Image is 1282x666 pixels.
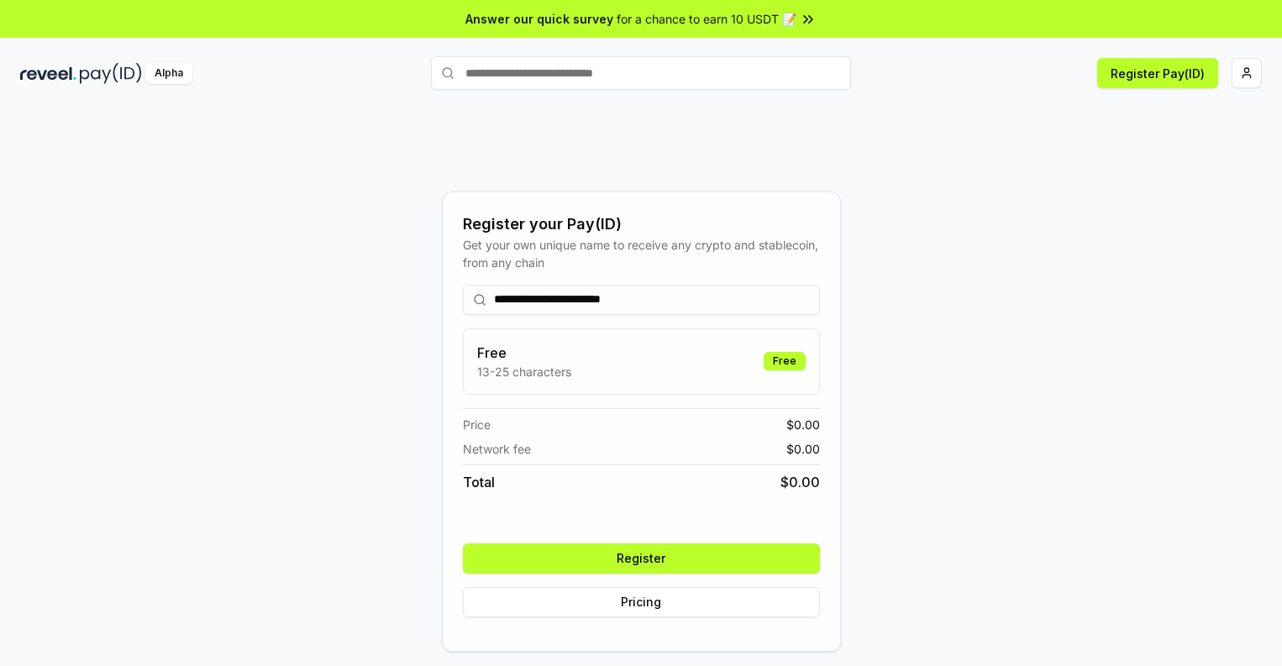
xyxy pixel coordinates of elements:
[463,236,820,271] div: Get your own unique name to receive any crypto and stablecoin, from any chain
[477,363,571,380] p: 13-25 characters
[477,343,571,363] h3: Free
[617,10,796,28] span: for a chance to earn 10 USDT 📝
[1097,58,1218,88] button: Register Pay(ID)
[463,543,820,574] button: Register
[780,472,820,492] span: $ 0.00
[463,587,820,617] button: Pricing
[465,10,613,28] span: Answer our quick survey
[786,440,820,458] span: $ 0.00
[463,472,495,492] span: Total
[463,212,820,236] div: Register your Pay(ID)
[20,63,76,84] img: reveel_dark
[463,416,491,433] span: Price
[764,352,806,370] div: Free
[80,63,142,84] img: pay_id
[463,440,531,458] span: Network fee
[145,63,192,84] div: Alpha
[786,416,820,433] span: $ 0.00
